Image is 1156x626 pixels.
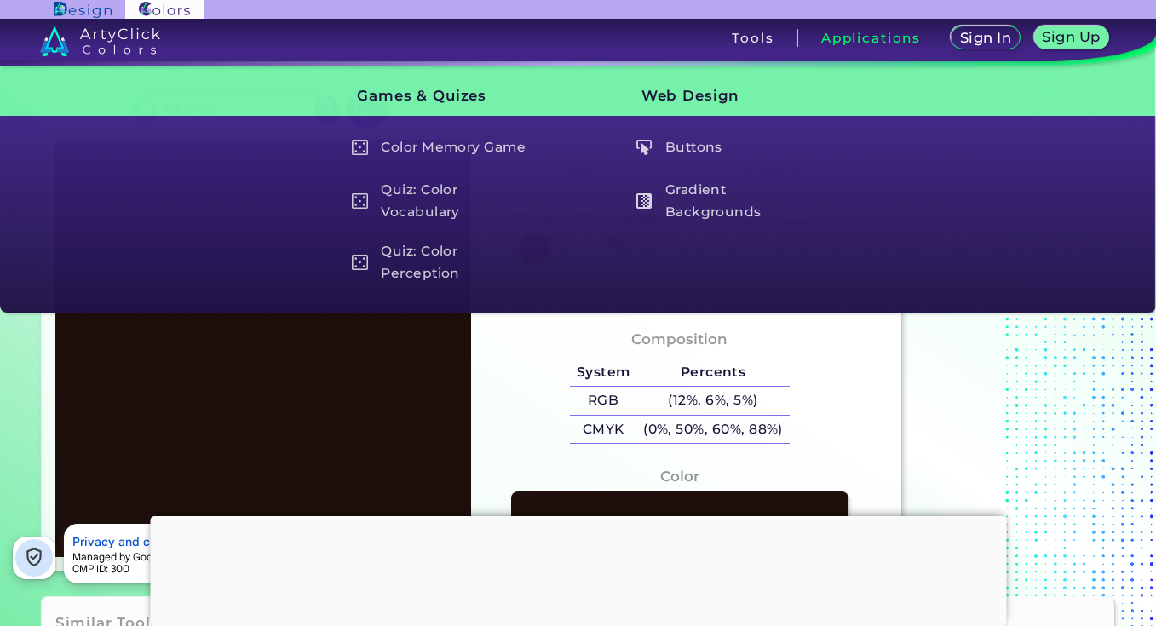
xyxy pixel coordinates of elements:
a: Quiz: Color Perception [342,238,543,287]
a: Quiz: Color Vocabulary [342,177,543,226]
h5: (0%, 50%, 60%, 88%) [636,416,789,444]
h5: (12%, 6%, 5%) [636,387,789,415]
a: Sign In [952,26,1019,49]
img: ArtyClick Design logo [54,2,111,18]
iframe: Advertisement [150,516,1006,622]
h5: System [570,359,636,387]
img: icon_gradient_white.svg [636,193,653,210]
h5: CMYK [570,416,636,444]
h5: Quiz: Color Perception [343,238,542,287]
a: Sign Up [1036,26,1107,49]
h3: Games & Quizes [329,75,543,118]
h5: Color Memory Game [343,131,542,164]
h5: Sign Up [1044,31,1099,44]
h5: Sign In [961,32,1010,45]
img: icon_game_white.svg [352,193,368,210]
h3: Tools [732,32,774,44]
h3: Web Design [613,75,827,118]
h5: Buttons [628,131,826,164]
a: Buttons [626,131,827,164]
h5: Percents [636,359,789,387]
img: icon_click_button_white.svg [636,140,653,156]
a: Color Memory Game [342,131,543,164]
img: icon_game_white.svg [352,255,368,271]
h5: Quiz: Color Vocabulary [343,177,542,226]
img: icon_game_white.svg [352,140,368,156]
h5: Gradient Backgrounds [628,177,826,226]
img: logo_artyclick_colors_white.svg [40,26,160,56]
a: Gradient Backgrounds [626,177,827,226]
h4: Composition [631,327,728,352]
h3: Applications [821,32,921,44]
h4: Color [660,464,699,489]
h5: RGB [570,387,636,415]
